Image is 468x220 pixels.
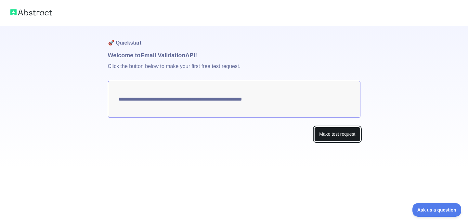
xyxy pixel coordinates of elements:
[108,26,360,51] h1: 🚀 Quickstart
[108,51,360,60] h1: Welcome to Email Validation API!
[314,127,360,142] button: Make test request
[108,60,360,81] p: Click the button below to make your first free test request.
[10,8,52,17] img: Abstract logo
[412,203,461,217] iframe: Toggle Customer Support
